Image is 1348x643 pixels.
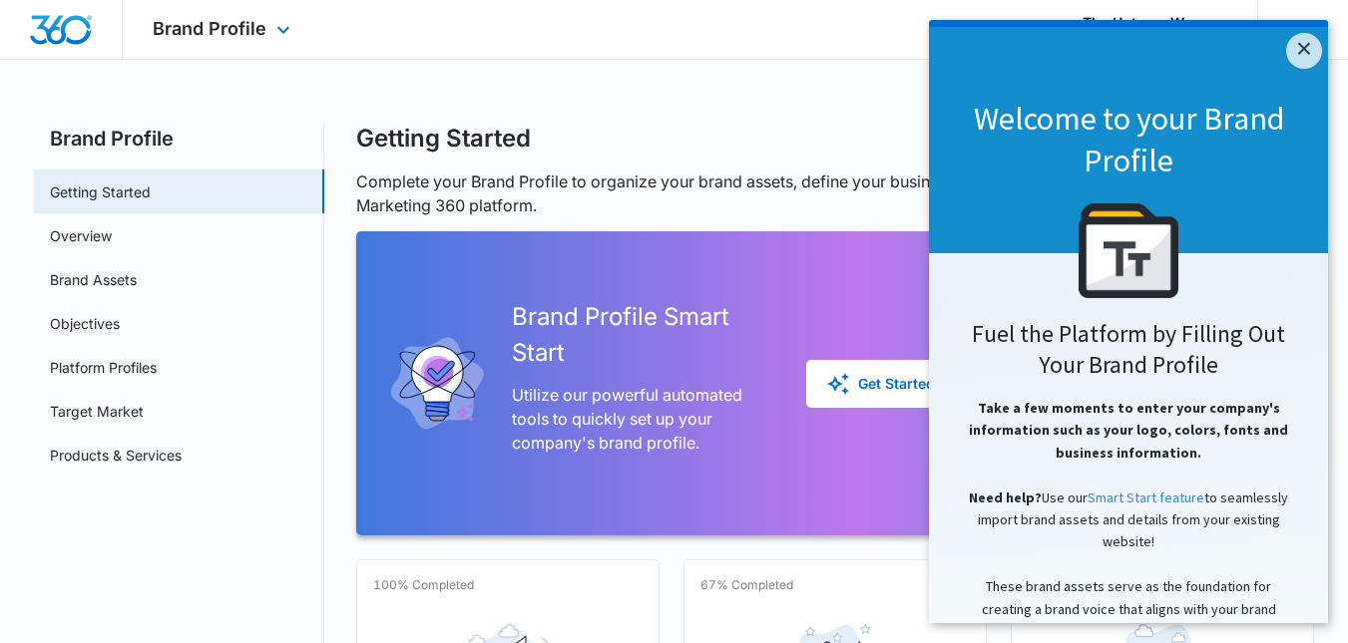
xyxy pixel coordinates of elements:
[50,445,182,466] a: Products & Services
[356,169,1314,217] p: Complete your Brand Profile to organize your brand assets, define your business goals and take ad...
[50,357,157,378] a: Platform Profiles
[512,383,774,455] p: Utilize our powerful automated tools to quickly set up your company's brand profile.
[159,469,275,486] a: Smart Start feature
[50,181,151,202] a: Getting Started
[50,225,112,246] a: Overview
[50,313,120,334] a: Objectives
[153,18,266,39] span: Brand Profile
[356,124,531,154] h1: Getting Started
[50,269,137,290] a: Brand Assets
[826,372,935,396] div: Get Started
[357,13,393,49] a: Close modal
[20,298,379,360] h2: Fuel the Platform by Filling Out Your Brand Profile
[40,469,113,486] span: Need help?
[50,401,144,422] a: Target Market
[40,379,359,442] span: Take a few moments to enter your company's information such as your logo, colors, fonts and busin...
[373,576,474,594] p: 100% Completed
[34,124,324,154] h2: Brand Profile
[49,469,360,531] span: Use our to seamlessly import brand assets and details from your existing website!
[1083,15,1228,31] div: account name
[806,360,955,408] button: Get Started
[512,299,774,371] h2: Brand Profile Smart Start
[700,576,793,594] p: 67% Completed
[43,557,357,642] span: These brand assets serve as the foundation for creating a brand voice that aligns with your brand...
